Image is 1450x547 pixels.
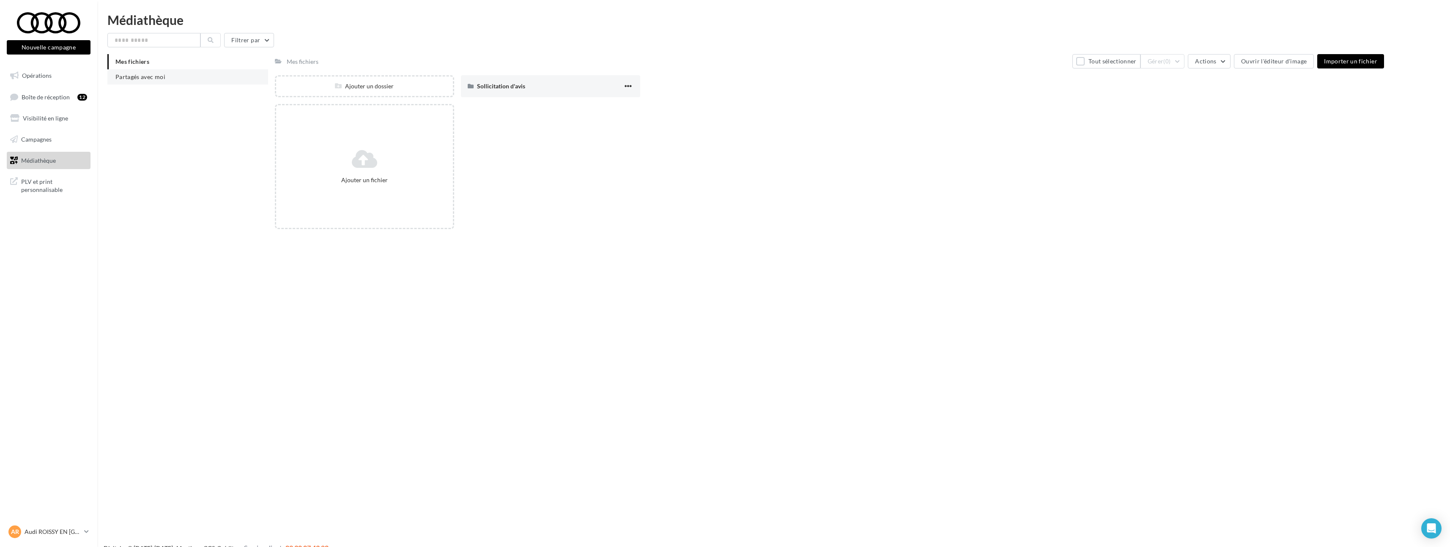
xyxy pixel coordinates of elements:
div: Mes fichiers [287,57,318,66]
span: Visibilité en ligne [23,115,68,122]
a: Visibilité en ligne [5,109,92,127]
div: 12 [77,94,87,101]
div: Médiathèque [107,14,1440,26]
span: Importer un fichier [1324,57,1377,65]
span: Mes fichiers [115,58,149,65]
span: (0) [1163,58,1170,65]
span: Sollicitation d'avis [477,82,525,90]
span: Campagnes [21,136,52,143]
button: Gérer(0) [1140,54,1185,68]
a: Opérations [5,67,92,85]
a: Boîte de réception12 [5,88,92,106]
span: PLV et print personnalisable [21,176,87,194]
span: Boîte de réception [22,93,70,100]
a: Médiathèque [5,152,92,170]
button: Actions [1188,54,1230,68]
div: Ajouter un dossier [276,82,453,90]
button: Filtrer par [224,33,274,47]
span: Médiathèque [21,156,56,164]
span: Opérations [22,72,52,79]
div: Ajouter un fichier [280,176,450,184]
div: Open Intercom Messenger [1421,518,1442,539]
a: PLV et print personnalisable [5,172,92,197]
span: Actions [1195,57,1216,65]
button: Ouvrir l'éditeur d'image [1234,54,1314,68]
span: Partagés avec moi [115,73,165,80]
button: Tout sélectionner [1072,54,1140,68]
p: Audi ROISSY EN [GEOGRAPHIC_DATA] [25,528,81,536]
button: Importer un fichier [1317,54,1384,68]
a: AR Audi ROISSY EN [GEOGRAPHIC_DATA] [7,524,90,540]
a: Campagnes [5,131,92,148]
span: AR [11,528,19,536]
button: Nouvelle campagne [7,40,90,55]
